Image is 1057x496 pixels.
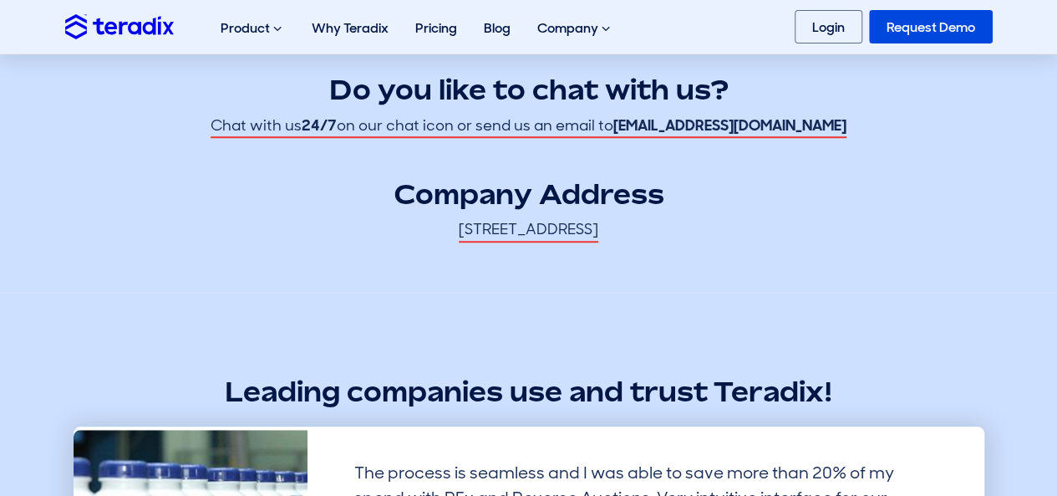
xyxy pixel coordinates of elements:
div: Company [524,2,627,55]
iframe: Chatbot [947,386,1034,473]
a: Request Demo [869,10,993,43]
span: Chat with us on our chat icon or send us an email to [211,115,846,138]
span: [STREET_ADDRESS] [459,219,598,242]
strong: [EMAIL_ADDRESS][DOMAIN_NAME] [613,115,846,136]
img: Teradix logo [65,14,174,38]
div: Product [207,2,298,55]
a: Why Teradix [298,2,402,54]
a: Blog [470,2,524,54]
strong: 24/7 [302,115,337,136]
h2: Leading companies use and trust Teradix! [65,373,993,411]
a: Login [795,10,862,43]
a: Pricing [402,2,470,54]
h2: Company Address [65,176,993,213]
h2: Do you like to chat with us? [65,71,993,109]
